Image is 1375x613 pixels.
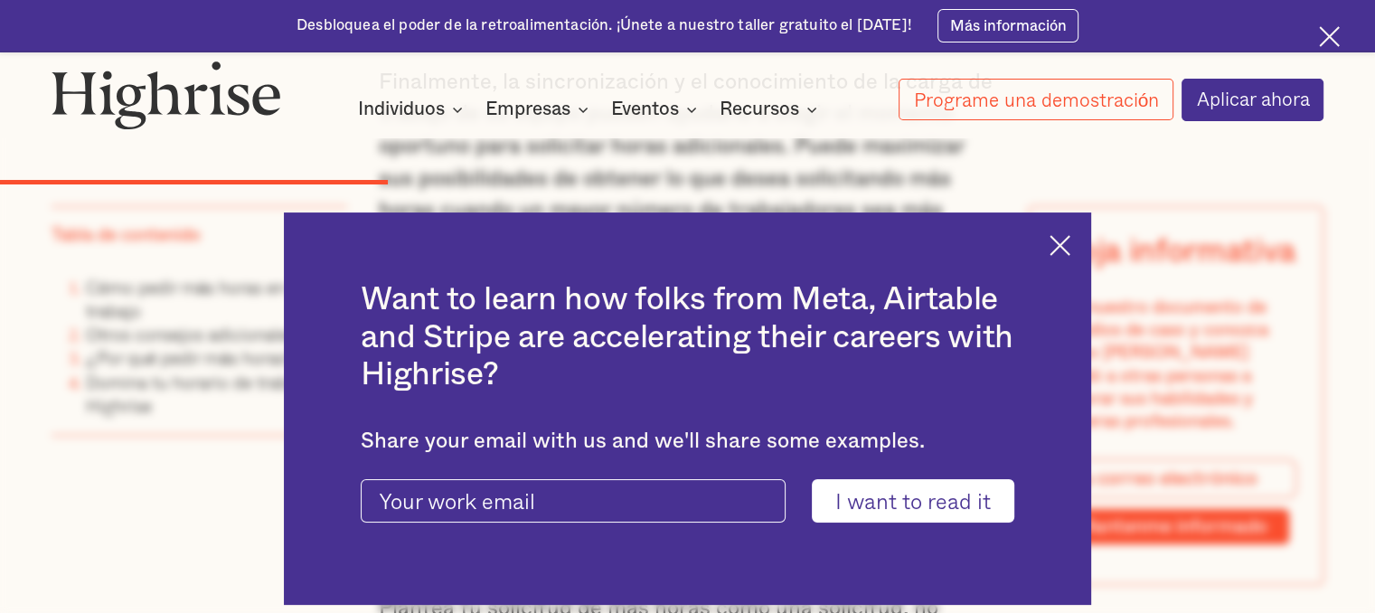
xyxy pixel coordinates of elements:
div: Eventos [611,99,702,120]
a: Aplicar ahora [1182,79,1323,121]
font: Programe una demostración [914,85,1160,114]
form: current-ascender-blog-article-modal-form [361,479,1013,523]
div: Recursos [720,99,823,120]
font: Empresas [485,99,570,118]
img: Cross icon [1050,235,1070,256]
font: Eventos [611,99,679,118]
a: Programe una demostración [899,79,1173,120]
font: Recursos [720,99,799,118]
font: Aplicar ahora [1197,84,1310,113]
div: Empresas [485,99,594,120]
font: Individuos [358,99,445,118]
div: Individuos [358,99,468,120]
input: I want to read it [812,479,1014,523]
div: Share your email with us and we'll share some examples. [361,429,1013,454]
h2: Want to learn how folks from Meta, Airtable and Stripe are accelerating their careers with Highrise? [361,281,1013,393]
input: Your work email [361,479,786,523]
img: Logotipo de gran altura [52,61,281,130]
